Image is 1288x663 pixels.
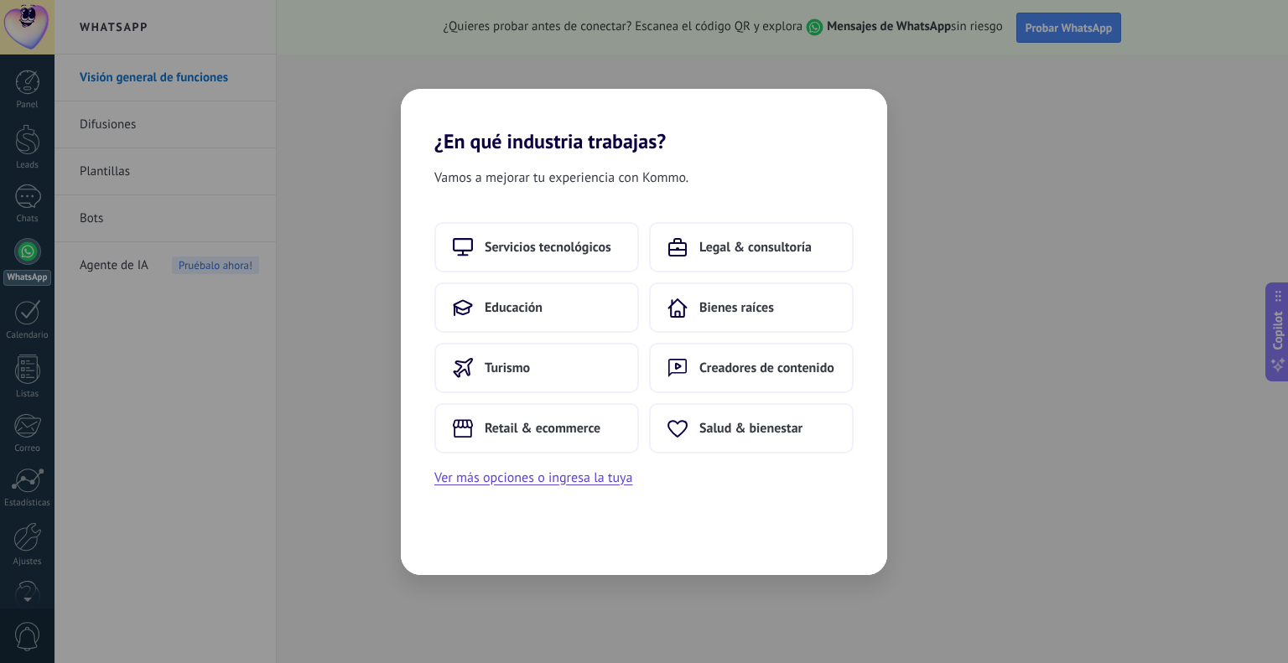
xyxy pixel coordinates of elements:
[699,239,812,256] span: Legal & consultoría
[649,222,854,272] button: Legal & consultoría
[434,467,632,489] button: Ver más opciones o ingresa la tuya
[434,167,688,189] span: Vamos a mejorar tu experiencia con Kommo.
[649,403,854,453] button: Salud & bienestar
[434,282,639,333] button: Educación
[485,299,543,316] span: Educación
[649,343,854,393] button: Creadores de contenido
[699,360,834,376] span: Creadores de contenido
[485,239,611,256] span: Servicios tecnológicos
[434,343,639,393] button: Turismo
[485,360,530,376] span: Turismo
[699,299,774,316] span: Bienes raíces
[434,403,639,453] button: Retail & ecommerce
[401,89,887,153] h2: ¿En qué industria trabajas?
[699,420,802,437] span: Salud & bienestar
[485,420,600,437] span: Retail & ecommerce
[649,282,854,333] button: Bienes raíces
[434,222,639,272] button: Servicios tecnológicos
